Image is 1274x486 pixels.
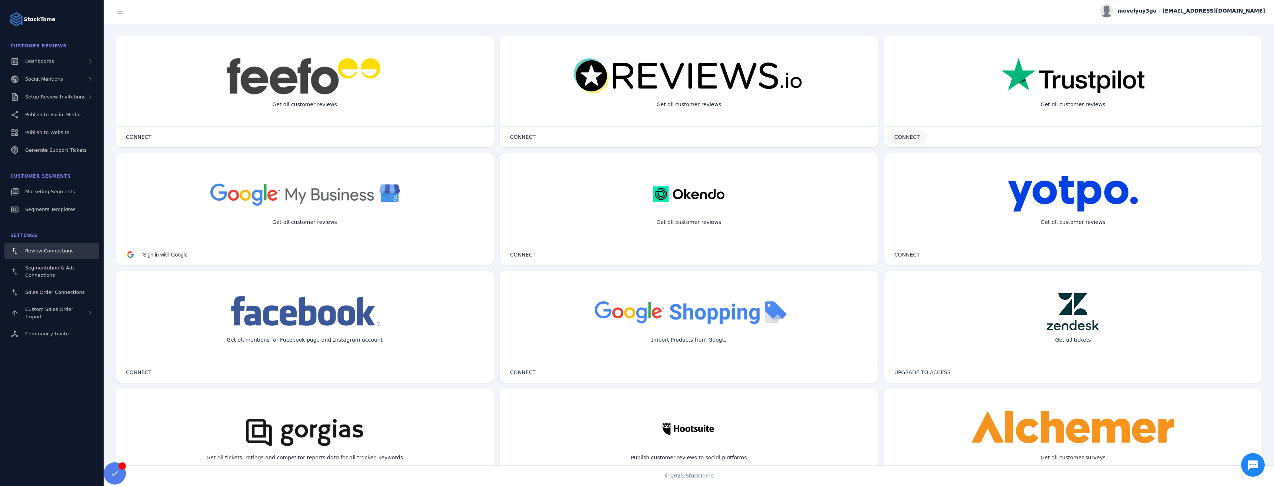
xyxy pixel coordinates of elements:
[4,261,99,283] a: Segmentation & Ads Connections
[1035,95,1111,114] div: Get all customer reviews
[225,58,384,95] img: feefo.png
[24,16,56,23] strong: StackTome
[4,243,99,259] a: Review Connections
[25,58,54,64] span: Dashboards
[10,174,71,179] span: Customer Segments
[226,293,383,330] img: facebook.png
[503,247,543,262] button: CONNECT
[25,207,76,212] span: Segments Templates
[4,142,99,158] a: Generate Support Tickets
[1049,330,1097,350] div: Get all tickets
[9,12,24,27] img: Logo image
[25,76,63,82] span: Social Mentions
[887,130,927,144] button: CONNECT
[590,293,788,330] img: googleshopping.png
[4,284,99,301] a: Sales Order Connections
[4,124,99,141] a: Publish to Website
[25,289,84,295] span: Sales Order Connections
[25,248,74,254] span: Review Connections
[126,370,151,375] span: CONNECT
[1100,4,1265,17] button: movelyuy3ga - [EMAIL_ADDRESS][DOMAIN_NAME]
[510,252,536,257] span: CONNECT
[4,184,99,200] a: Marketing Segments
[651,95,727,114] div: Get all customer reviews
[126,134,151,140] span: CONNECT
[10,233,37,238] span: Settings
[894,252,920,257] span: CONNECT
[25,189,75,194] span: Marketing Segments
[119,365,159,380] button: CONNECT
[205,175,404,212] img: googlebusiness.png
[25,112,81,117] span: Publish to Social Media
[221,330,388,350] div: Get all mentions for Facebook page and Instagram account
[266,95,343,114] div: Get all customer reviews
[25,306,73,319] span: Custom Sales Order Import
[234,411,375,448] img: gorgias.png
[119,247,195,262] button: Sign in with Google
[651,212,727,232] div: Get all customer reviews
[625,448,753,467] div: Publish customer reviews to social platforms
[645,330,733,350] div: Import Products from Google
[25,331,69,336] span: Community Invite
[664,472,714,480] span: © 2025 StackTome
[266,212,343,232] div: Get all customer reviews
[653,175,724,212] img: okendo.webp
[1035,448,1111,467] div: Get all customer surveys
[25,265,75,278] span: Segmentation & Ads Connections
[4,326,99,342] a: Community Invite
[656,411,722,448] img: hootsuite.jpg
[10,43,67,48] span: Customer Reviews
[1035,212,1111,232] div: Get all customer reviews
[503,130,543,144] button: CONNECT
[1047,293,1099,330] img: zendesk.png
[4,107,99,123] a: Publish to Social Media
[1008,175,1138,212] img: yotpo.png
[143,252,188,258] span: Sign in with Google
[25,130,69,135] span: Publish to Website
[1001,58,1145,95] img: trustpilot.png
[1118,7,1265,15] span: movelyuy3ga - [EMAIL_ADDRESS][DOMAIN_NAME]
[510,370,536,375] span: CONNECT
[200,448,409,467] div: Get all tickets, ratings and competitor reports data for all tracked keywords
[894,134,920,140] span: CONNECT
[503,365,543,380] button: CONNECT
[894,370,951,375] span: UPGRADE TO ACCESS
[4,201,99,218] a: Segments Templates
[573,58,804,95] img: reviewsio.svg
[1100,4,1113,17] img: profile.jpg
[887,247,927,262] button: CONNECT
[972,411,1174,448] img: alchemer.svg
[887,365,958,380] button: UPGRADE TO ACCESS
[25,147,87,153] span: Generate Support Tickets
[25,94,86,100] span: Setup Review Invitations
[510,134,536,140] span: CONNECT
[119,130,159,144] button: CONNECT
